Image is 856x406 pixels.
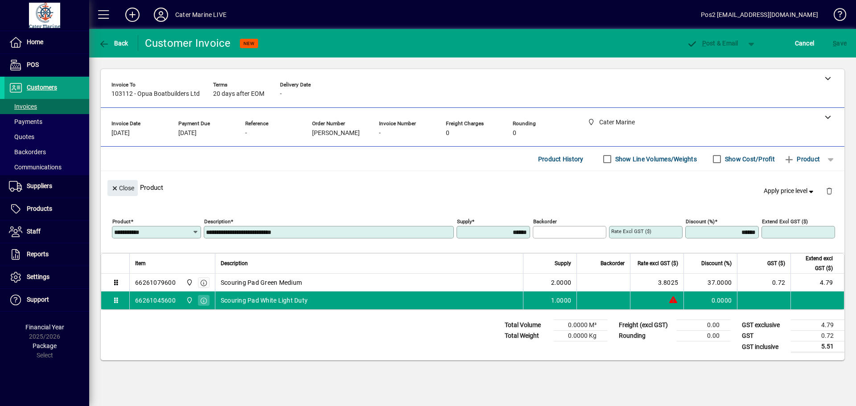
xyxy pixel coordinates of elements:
[27,273,49,280] span: Settings
[779,151,824,167] button: Product
[9,118,42,125] span: Payments
[4,31,89,53] a: Home
[111,130,130,137] span: [DATE]
[701,258,732,268] span: Discount (%)
[4,129,89,144] a: Quotes
[551,296,572,305] span: 1.0000
[4,289,89,311] a: Support
[554,320,607,331] td: 0.0000 M³
[4,160,89,175] a: Communications
[791,341,844,353] td: 5.51
[636,278,678,287] div: 3.8025
[27,205,52,212] span: Products
[9,164,62,171] span: Communications
[379,130,381,137] span: -
[513,130,516,137] span: 0
[737,320,791,331] td: GST exclusive
[96,35,131,51] button: Back
[4,243,89,266] a: Reports
[614,320,677,331] td: Freight (excl GST)
[764,186,815,196] span: Apply price level
[27,250,49,258] span: Reports
[4,144,89,160] a: Backorders
[147,7,175,23] button: Profile
[221,296,308,305] span: Scouring Pad White Light Duty
[827,2,845,31] a: Knowledge Base
[280,90,282,98] span: -
[638,258,678,268] span: Rate excl GST ($)
[4,266,89,288] a: Settings
[27,38,43,45] span: Home
[89,35,138,51] app-page-header-button: Back
[790,274,844,291] td: 4.79
[737,331,791,341] td: GST
[4,221,89,243] a: Staff
[686,218,715,225] mat-label: Discount (%)
[112,218,131,225] mat-label: Product
[105,184,140,192] app-page-header-button: Close
[118,7,147,23] button: Add
[111,181,134,196] span: Close
[613,155,697,164] label: Show Line Volumes/Weights
[601,258,625,268] span: Backorder
[760,183,819,199] button: Apply price level
[793,35,817,51] button: Cancel
[213,90,264,98] span: 20 days after EOM
[833,36,847,50] span: ave
[611,228,651,234] mat-label: Rate excl GST ($)
[243,41,255,46] span: NEW
[27,61,39,68] span: POS
[33,342,57,349] span: Package
[819,187,840,195] app-page-header-button: Delete
[737,274,790,291] td: 0.72
[677,320,730,331] td: 0.00
[107,180,138,196] button: Close
[683,274,737,291] td: 37.0000
[682,35,743,51] button: Post & Email
[9,148,46,156] span: Backorders
[791,320,844,331] td: 4.79
[767,258,785,268] span: GST ($)
[614,331,677,341] td: Rounding
[500,320,554,331] td: Total Volume
[27,182,52,189] span: Suppliers
[221,278,302,287] span: Scouring Pad Green Medium
[9,133,34,140] span: Quotes
[145,36,231,50] div: Customer Invoice
[796,254,833,273] span: Extend excl GST ($)
[833,40,836,47] span: S
[702,40,706,47] span: P
[555,258,571,268] span: Supply
[4,198,89,220] a: Products
[791,331,844,341] td: 0.72
[737,341,791,353] td: GST inclusive
[687,40,738,47] span: ost & Email
[312,130,360,137] span: [PERSON_NAME]
[683,291,737,309] td: 0.0000
[551,278,572,287] span: 2.0000
[831,35,849,51] button: Save
[27,296,49,303] span: Support
[554,331,607,341] td: 0.0000 Kg
[221,258,248,268] span: Description
[135,258,146,268] span: Item
[4,175,89,197] a: Suppliers
[101,171,844,204] div: Product
[175,8,226,22] div: Cater Marine LIVE
[27,228,41,235] span: Staff
[111,90,200,98] span: 103112 - Opua Boatbuilders Ltd
[538,152,584,166] span: Product History
[27,84,57,91] span: Customers
[446,130,449,137] span: 0
[25,324,64,331] span: Financial Year
[184,295,194,305] span: Cater Marine
[204,218,230,225] mat-label: Description
[457,218,472,225] mat-label: Supply
[135,278,176,287] div: 66261079600
[762,218,808,225] mat-label: Extend excl GST ($)
[4,54,89,76] a: POS
[795,36,815,50] span: Cancel
[178,130,197,137] span: [DATE]
[184,278,194,287] span: Cater Marine
[723,155,775,164] label: Show Cost/Profit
